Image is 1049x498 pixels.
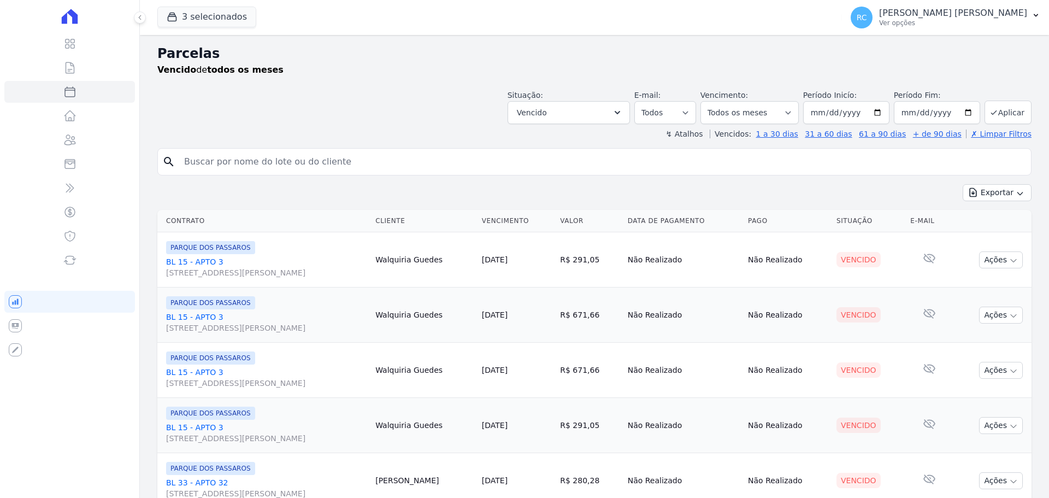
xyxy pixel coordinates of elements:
td: Não Realizado [623,232,744,288]
span: [STREET_ADDRESS][PERSON_NAME] [166,323,367,333]
a: BL 15 - APTO 3[STREET_ADDRESS][PERSON_NAME] [166,256,367,278]
td: Não Realizado [744,343,832,398]
span: PARQUE DOS PASSAROS [166,296,255,309]
td: Walquiria Guedes [371,398,478,453]
td: Não Realizado [744,288,832,343]
p: de [157,63,284,77]
span: [STREET_ADDRESS][PERSON_NAME] [166,378,367,389]
th: Contrato [157,210,371,232]
span: [STREET_ADDRESS][PERSON_NAME] [166,433,367,444]
button: Aplicar [985,101,1032,124]
div: Vencido [836,362,881,378]
a: 1 a 30 dias [756,130,798,138]
th: Situação [832,210,906,232]
th: E-mail [906,210,952,232]
a: 61 a 90 dias [859,130,906,138]
td: Não Realizado [744,232,832,288]
td: Não Realizado [623,398,744,453]
span: RC [857,14,867,21]
button: Ações [979,362,1023,379]
i: search [162,155,175,168]
button: Ações [979,307,1023,324]
label: Vencidos: [710,130,751,138]
button: Ações [979,472,1023,489]
p: Ver opções [879,19,1027,27]
a: [DATE] [482,255,508,264]
button: Ações [979,417,1023,434]
td: R$ 671,66 [556,288,623,343]
p: [PERSON_NAME] [PERSON_NAME] [879,8,1027,19]
a: [DATE] [482,310,508,319]
th: Pago [744,210,832,232]
a: + de 90 dias [913,130,962,138]
th: Vencimento [478,210,556,232]
td: Walquiria Guedes [371,288,478,343]
h2: Parcelas [157,44,1032,63]
td: Não Realizado [744,398,832,453]
td: Não Realizado [623,288,744,343]
span: Vencido [517,106,547,119]
label: Vencimento: [700,91,748,99]
input: Buscar por nome do lote ou do cliente [178,151,1027,173]
label: Período Inicío: [803,91,857,99]
th: Data de Pagamento [623,210,744,232]
label: Período Fim: [894,90,980,101]
td: Não Realizado [623,343,744,398]
label: Situação: [508,91,543,99]
div: Vencido [836,307,881,323]
button: 3 selecionados [157,7,256,27]
td: Walquiria Guedes [371,343,478,398]
a: ✗ Limpar Filtros [966,130,1032,138]
div: Vencido [836,418,881,433]
button: Exportar [963,184,1032,201]
a: BL 15 - APTO 3[STREET_ADDRESS][PERSON_NAME] [166,367,367,389]
span: PARQUE DOS PASSAROS [166,462,255,475]
th: Cliente [371,210,478,232]
button: RC [PERSON_NAME] [PERSON_NAME] Ver opções [842,2,1049,33]
a: BL 15 - APTO 3[STREET_ADDRESS][PERSON_NAME] [166,312,367,333]
td: R$ 671,66 [556,343,623,398]
div: Vencido [836,252,881,267]
button: Ações [979,251,1023,268]
label: E-mail: [634,91,661,99]
td: R$ 291,05 [556,398,623,453]
div: Vencido [836,473,881,488]
a: [DATE] [482,476,508,485]
button: Vencido [508,101,630,124]
td: Walquiria Guedes [371,232,478,288]
a: [DATE] [482,366,508,374]
span: PARQUE DOS PASSAROS [166,351,255,365]
span: PARQUE DOS PASSAROS [166,407,255,420]
a: 31 a 60 dias [805,130,852,138]
a: BL 15 - APTO 3[STREET_ADDRESS][PERSON_NAME] [166,422,367,444]
a: [DATE] [482,421,508,430]
span: [STREET_ADDRESS][PERSON_NAME] [166,267,367,278]
strong: Vencido [157,65,196,75]
span: PARQUE DOS PASSAROS [166,241,255,254]
label: ↯ Atalhos [665,130,703,138]
strong: todos os meses [207,65,284,75]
